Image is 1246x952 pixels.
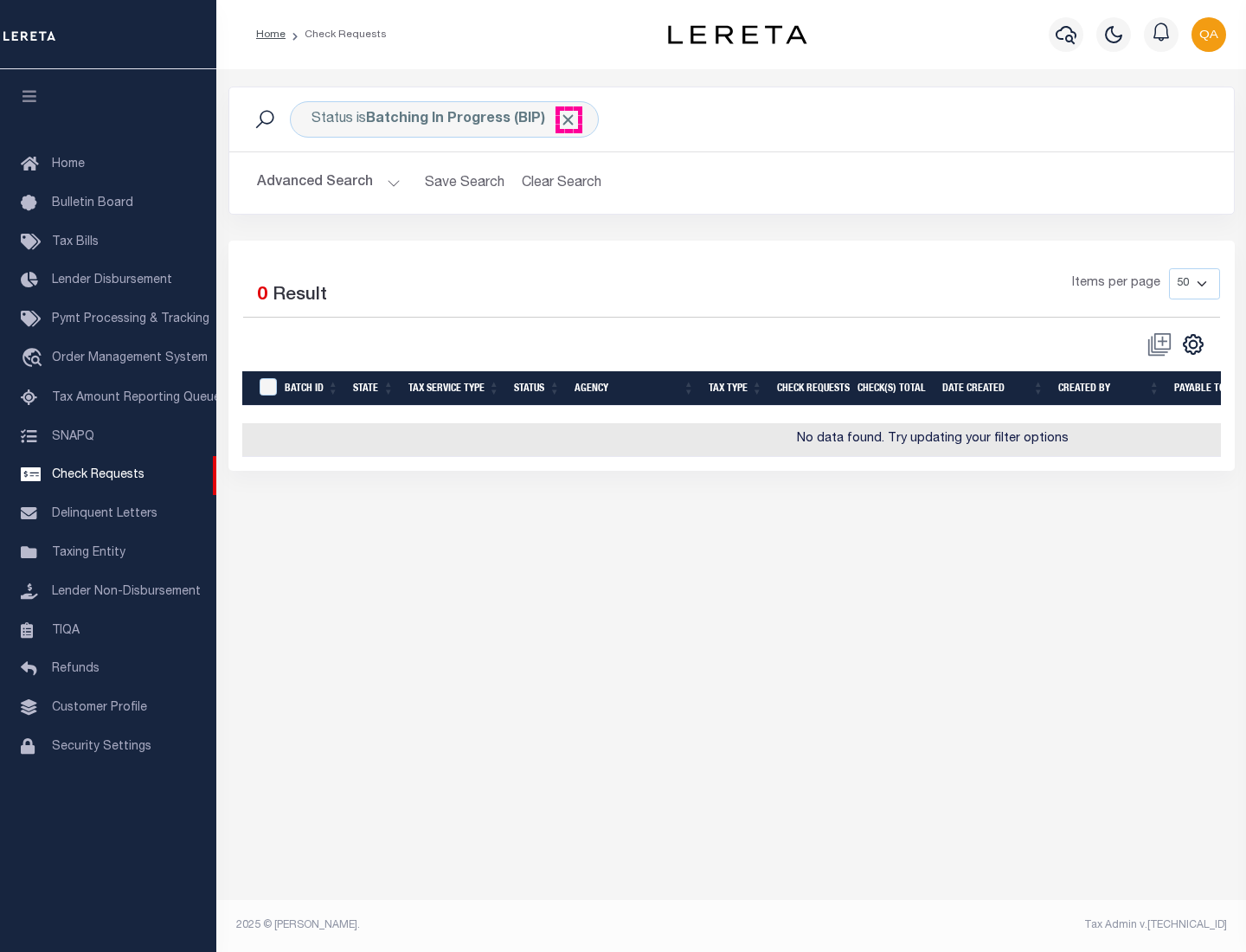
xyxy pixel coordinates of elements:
[223,917,732,933] div: 2025 © [PERSON_NAME].
[52,469,145,481] span: Check Requests
[744,917,1227,933] div: Tax Admin v.[TECHNICAL_ID]
[1051,371,1167,407] th: Created By: activate to sort column ascending
[52,197,133,209] span: Bulletin Board
[21,348,48,370] i: travel_explore
[515,166,609,200] button: Clear Search
[52,313,209,325] span: Pymt Processing & Tracking
[1072,274,1160,293] span: Items per page
[273,282,327,310] label: Result
[346,371,401,407] th: State: activate to sort column ascending
[52,663,100,675] span: Refunds
[568,371,702,407] th: Agency: activate to sort column ascending
[278,371,346,407] th: Batch Id: activate to sort column ascending
[290,101,599,138] div: Status is
[52,274,172,286] span: Lender Disbursement
[256,29,286,40] a: Home
[366,113,577,126] b: Batching In Progress (BIP)
[52,352,208,364] span: Order Management System
[52,430,94,442] span: SNAPQ
[286,27,387,42] li: Check Requests
[52,236,99,248] span: Tax Bills
[702,371,770,407] th: Tax Type: activate to sort column ascending
[770,371,851,407] th: Check Requests
[935,371,1051,407] th: Date Created: activate to sort column ascending
[507,371,568,407] th: Status: activate to sort column ascending
[401,371,507,407] th: Tax Service Type: activate to sort column ascending
[52,741,151,753] span: Security Settings
[559,111,577,129] span: Click to Remove
[52,547,125,559] span: Taxing Entity
[52,586,201,598] span: Lender Non-Disbursement
[257,166,401,200] button: Advanced Search
[414,166,515,200] button: Save Search
[52,702,147,714] span: Customer Profile
[52,508,157,520] span: Delinquent Letters
[52,392,221,404] span: Tax Amount Reporting Queue
[668,25,806,44] img: logo-dark.svg
[257,286,267,305] span: 0
[1191,17,1226,52] img: svg+xml;base64,PHN2ZyB4bWxucz0iaHR0cDovL3d3dy53My5vcmcvMjAwMC9zdmciIHBvaW50ZXItZXZlbnRzPSJub25lIi...
[851,371,935,407] th: Check(s) Total
[52,624,80,636] span: TIQA
[52,158,85,170] span: Home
